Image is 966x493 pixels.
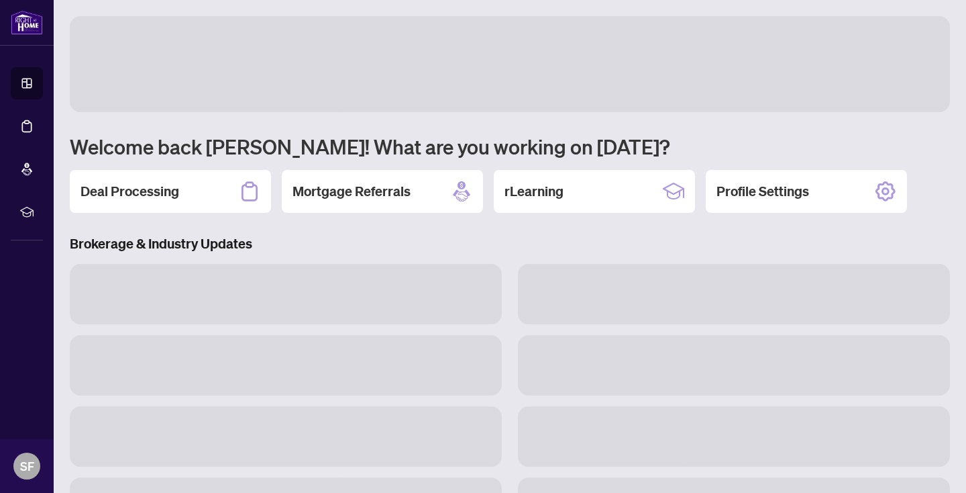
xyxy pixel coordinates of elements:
h2: Profile Settings [716,182,809,201]
span: SF [20,457,34,476]
h3: Brokerage & Industry Updates [70,234,950,253]
h2: rLearning [504,182,563,201]
h1: Welcome back [PERSON_NAME]! What are you working on [DATE]? [70,134,950,159]
img: logo [11,10,43,35]
h2: Deal Processing [80,182,179,201]
h2: Mortgage Referrals [292,182,411,201]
